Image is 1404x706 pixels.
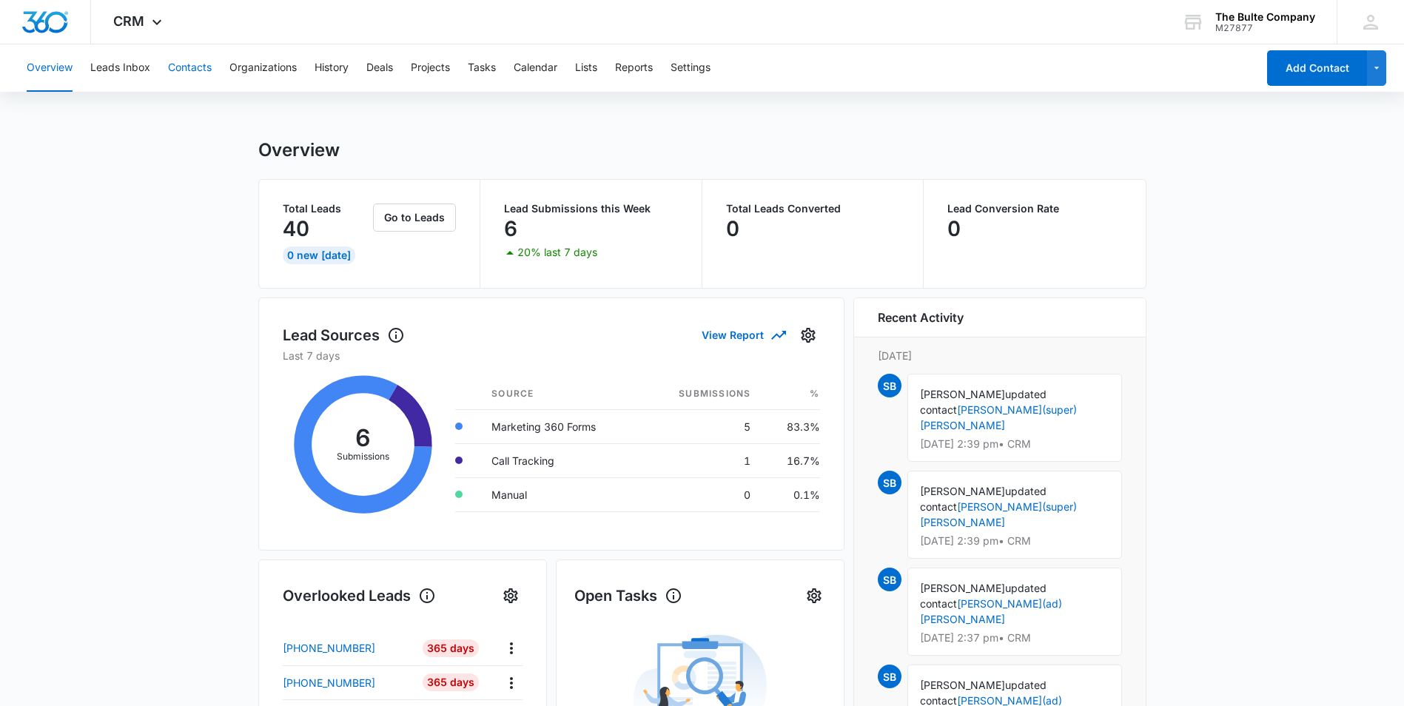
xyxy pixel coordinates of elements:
button: Settings [796,323,820,347]
p: 0 [726,217,739,241]
p: Lead Conversion Rate [947,204,1122,214]
p: [PHONE_NUMBER] [283,675,375,690]
h1: Open Tasks [574,585,682,607]
span: [PERSON_NAME] [920,388,1005,400]
h1: Lead Sources [283,324,405,346]
td: 16.7% [762,443,819,477]
div: 0 New [DATE] [283,246,355,264]
td: Manual [480,477,642,511]
span: SB [878,471,901,494]
div: account id [1215,23,1315,33]
th: Submissions [642,378,762,410]
td: Marketing 360 Forms [480,409,642,443]
button: Settings [499,584,523,608]
td: 1 [642,443,762,477]
button: Organizations [229,44,297,92]
h6: Recent Activity [878,309,964,326]
a: [PERSON_NAME](super) [PERSON_NAME] [920,500,1077,528]
p: Total Leads [283,204,371,214]
td: 0 [642,477,762,511]
td: Call Tracking [480,443,642,477]
p: [DATE] 2:39 pm • CRM [920,439,1109,449]
span: SB [878,374,901,397]
a: Go to Leads [373,211,456,223]
h1: Overlooked Leads [283,585,436,607]
button: Lists [575,44,597,92]
span: [PERSON_NAME] [920,679,1005,691]
p: [PHONE_NUMBER] [283,640,375,656]
span: SB [878,568,901,591]
button: Calendar [514,44,557,92]
p: 40 [283,217,309,241]
button: Actions [500,671,523,694]
a: [PHONE_NUMBER] [283,675,412,690]
button: Leads Inbox [90,44,150,92]
span: SB [878,665,901,688]
button: Actions [500,636,523,659]
td: 5 [642,409,762,443]
div: account name [1215,11,1315,23]
button: Contacts [168,44,212,92]
span: [PERSON_NAME] [920,582,1005,594]
h1: Overview [258,139,340,161]
td: 83.3% [762,409,819,443]
td: 0.1% [762,477,819,511]
button: Projects [411,44,450,92]
button: Reports [615,44,653,92]
p: Lead Submissions this Week [504,204,678,214]
a: [PHONE_NUMBER] [283,640,412,656]
button: Go to Leads [373,204,456,232]
button: Deals [366,44,393,92]
div: 365 Days [423,673,479,691]
p: 6 [504,217,517,241]
p: Total Leads Converted [726,204,900,214]
button: Add Contact [1267,50,1367,86]
p: 0 [947,217,961,241]
button: Settings [671,44,711,92]
p: [DATE] [878,348,1122,363]
button: Tasks [468,44,496,92]
th: Source [480,378,642,410]
p: [DATE] 2:37 pm • CRM [920,633,1109,643]
p: [DATE] 2:39 pm • CRM [920,536,1109,546]
button: View Report [702,322,785,348]
div: 365 Days [423,639,479,657]
span: CRM [113,13,144,29]
p: 20% last 7 days [517,247,597,258]
span: [PERSON_NAME] [920,485,1005,497]
a: [PERSON_NAME](ad) [PERSON_NAME] [920,597,1062,625]
p: Last 7 days [283,348,820,363]
th: % [762,378,819,410]
button: Overview [27,44,73,92]
button: Settings [802,584,826,608]
a: [PERSON_NAME](super) [PERSON_NAME] [920,403,1077,431]
button: History [315,44,349,92]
